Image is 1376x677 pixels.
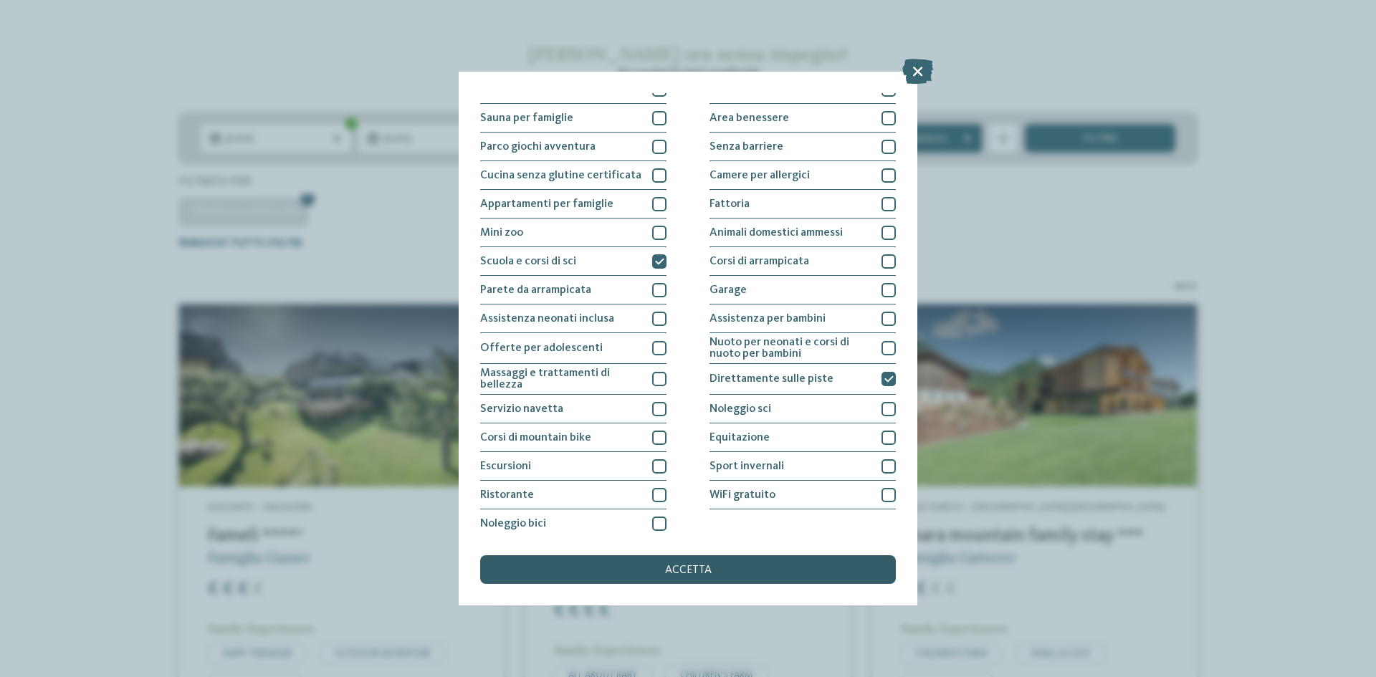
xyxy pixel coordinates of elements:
[709,170,810,181] span: Camere per allergici
[480,198,613,210] span: Appartamenti per famiglie
[480,368,641,390] span: Massaggi e trattamenti di bellezza
[480,141,596,153] span: Parco giochi avventura
[480,227,523,239] span: Mini zoo
[709,373,833,385] span: Direttamente sulle piste
[709,256,809,267] span: Corsi di arrampicata
[480,112,573,124] span: Sauna per famiglie
[709,403,771,415] span: Noleggio sci
[480,518,546,529] span: Noleggio bici
[480,284,591,296] span: Parete da arrampicata
[709,337,871,360] span: Nuoto per neonati e corsi di nuoto per bambini
[709,227,843,239] span: Animali domestici ammessi
[480,432,591,443] span: Corsi di mountain bike
[665,565,712,576] span: accetta
[480,403,563,415] span: Servizio navetta
[480,313,614,325] span: Assistenza neonati inclusa
[709,112,789,124] span: Area benessere
[480,170,641,181] span: Cucina senza glutine certificata
[709,198,750,210] span: Fattoria
[480,489,534,501] span: Ristorante
[480,256,576,267] span: Scuola e corsi di sci
[709,461,784,472] span: Sport invernali
[709,489,775,501] span: WiFi gratuito
[709,284,747,296] span: Garage
[480,342,603,354] span: Offerte per adolescenti
[709,141,783,153] span: Senza barriere
[480,461,531,472] span: Escursioni
[709,313,826,325] span: Assistenza per bambini
[709,432,770,443] span: Equitazione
